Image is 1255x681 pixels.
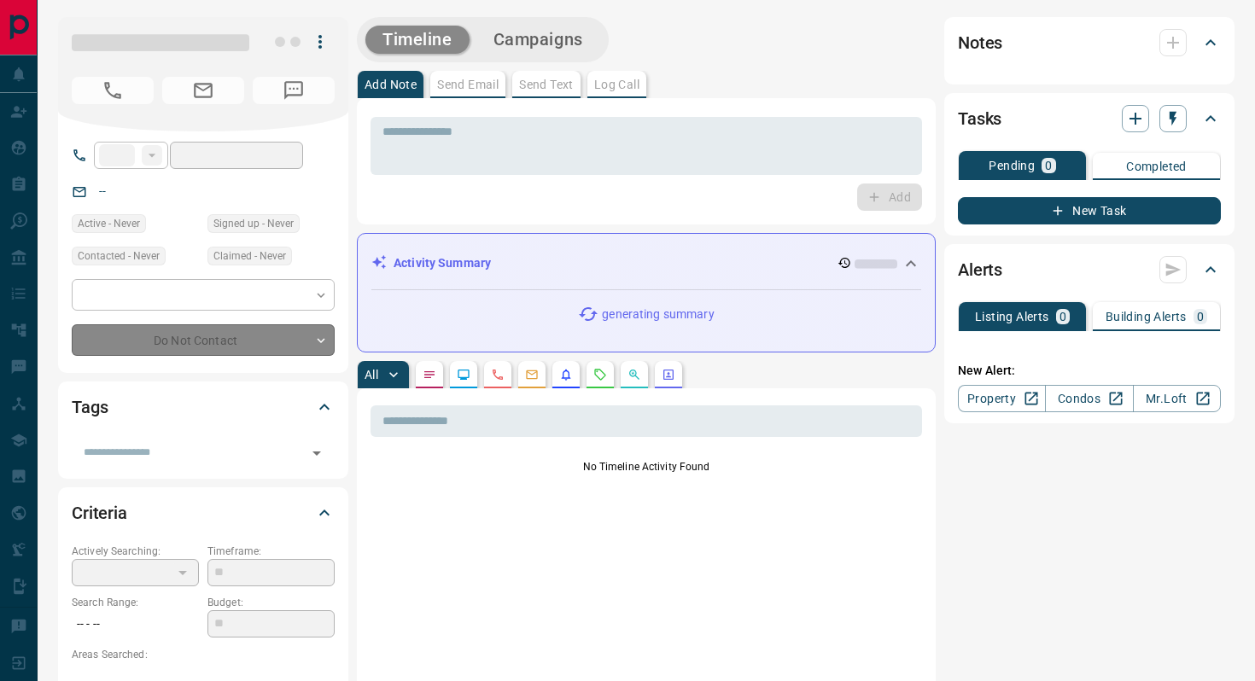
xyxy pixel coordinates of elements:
a: Condos [1045,385,1133,412]
span: No Number [72,77,154,104]
button: Campaigns [476,26,600,54]
p: generating summary [602,306,714,323]
svg: Emails [525,368,539,381]
p: Pending [989,160,1035,172]
svg: Opportunities [627,368,641,381]
span: Contacted - Never [78,247,160,265]
h2: Criteria [72,499,127,527]
svg: Calls [491,368,505,381]
p: Building Alerts [1106,311,1187,323]
p: No Timeline Activity Found [371,459,922,474]
h2: Alerts [958,256,1002,283]
p: 0 [1059,311,1066,323]
div: Notes [958,22,1221,63]
p: -- - -- [72,610,199,638]
a: Property [958,385,1046,412]
p: New Alert: [958,362,1221,380]
svg: Requests [593,368,607,381]
p: Search Range: [72,595,199,610]
div: Tags [72,387,335,428]
div: Criteria [72,492,335,533]
span: Active - Never [78,215,140,232]
a: Mr.Loft [1133,385,1221,412]
h2: Tasks [958,105,1001,132]
p: 0 [1197,311,1204,323]
p: Areas Searched: [72,647,335,662]
svg: Agent Actions [662,368,675,381]
p: Completed [1126,160,1187,172]
div: Tasks [958,98,1221,139]
span: No Email [162,77,244,104]
span: Signed up - Never [213,215,294,232]
span: Claimed - Never [213,247,286,265]
p: 0 [1045,160,1052,172]
a: -- [99,184,106,198]
p: Add Note [365,79,417,90]
h2: Tags [72,393,108,421]
p: All [365,369,378,381]
svg: Notes [423,368,436,381]
div: Alerts [958,249,1221,290]
button: New Task [958,197,1221,224]
button: Timeline [365,26,470,54]
div: Do Not Contact [72,324,335,356]
p: Actively Searching: [72,544,199,559]
svg: Lead Browsing Activity [457,368,470,381]
p: Timeframe: [207,544,335,559]
p: Listing Alerts [975,311,1049,323]
p: Activity Summary [394,254,491,272]
h2: Notes [958,29,1002,56]
p: Budget: [207,595,335,610]
button: Open [305,441,329,465]
span: No Number [253,77,335,104]
div: Activity Summary [371,247,921,279]
svg: Listing Alerts [559,368,573,381]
